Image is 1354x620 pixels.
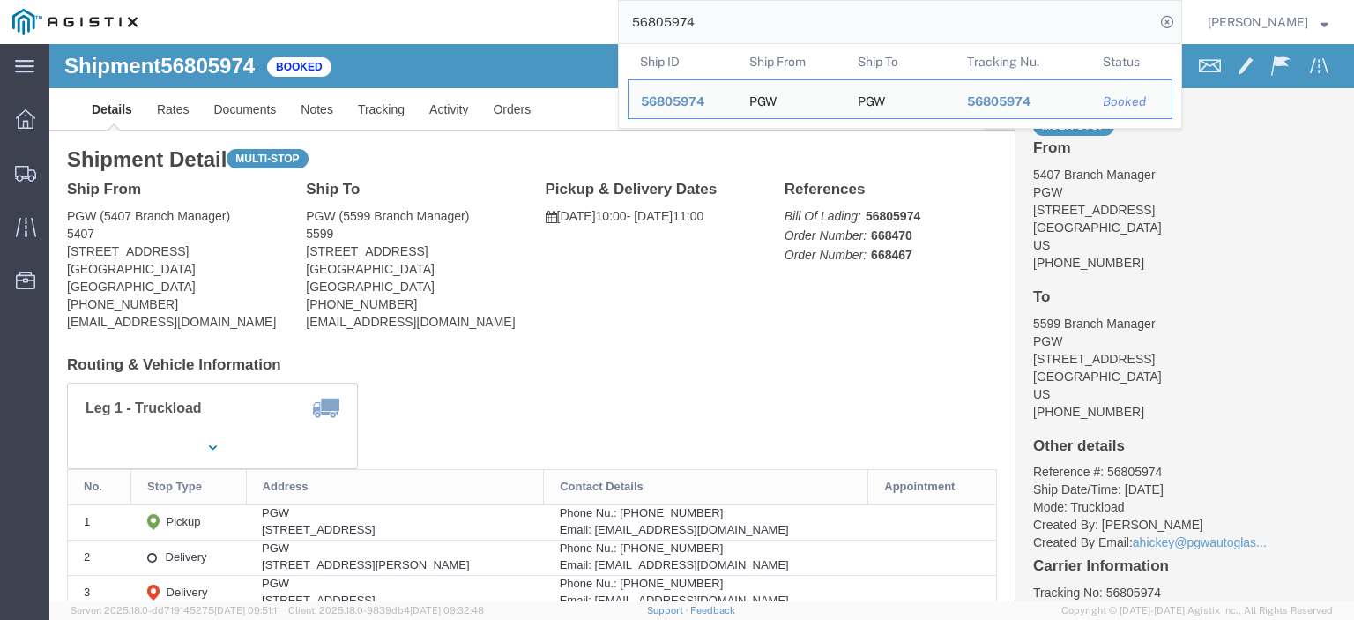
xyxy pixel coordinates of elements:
div: 56805974 [967,93,1079,111]
span: Copyright © [DATE]-[DATE] Agistix Inc., All Rights Reserved [1061,603,1333,618]
th: Tracking Nu. [955,44,1091,79]
button: [PERSON_NAME] [1207,11,1329,33]
span: 56805974 [641,94,704,108]
th: Ship ID [628,44,737,79]
div: 56805974 [641,93,725,111]
th: Ship From [737,44,846,79]
span: 56805974 [967,94,1030,108]
div: PGW [749,80,777,118]
th: Status [1090,44,1172,79]
span: Jesse Jordan [1208,12,1308,32]
span: [DATE] 09:32:48 [410,605,484,616]
th: Ship To [845,44,955,79]
div: Booked [1103,93,1159,111]
iframe: FS Legacy Container [49,44,1354,601]
span: Server: 2025.18.0-dd719145275 [71,605,280,616]
table: Search Results [628,44,1181,128]
a: Feedback [690,605,735,616]
span: Client: 2025.18.0-9839db4 [288,605,484,616]
input: Search for shipment number, reference number [619,1,1155,43]
span: [DATE] 09:51:11 [214,605,280,616]
div: PGW [858,80,885,118]
img: logo [12,9,138,35]
a: Support [647,605,691,616]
